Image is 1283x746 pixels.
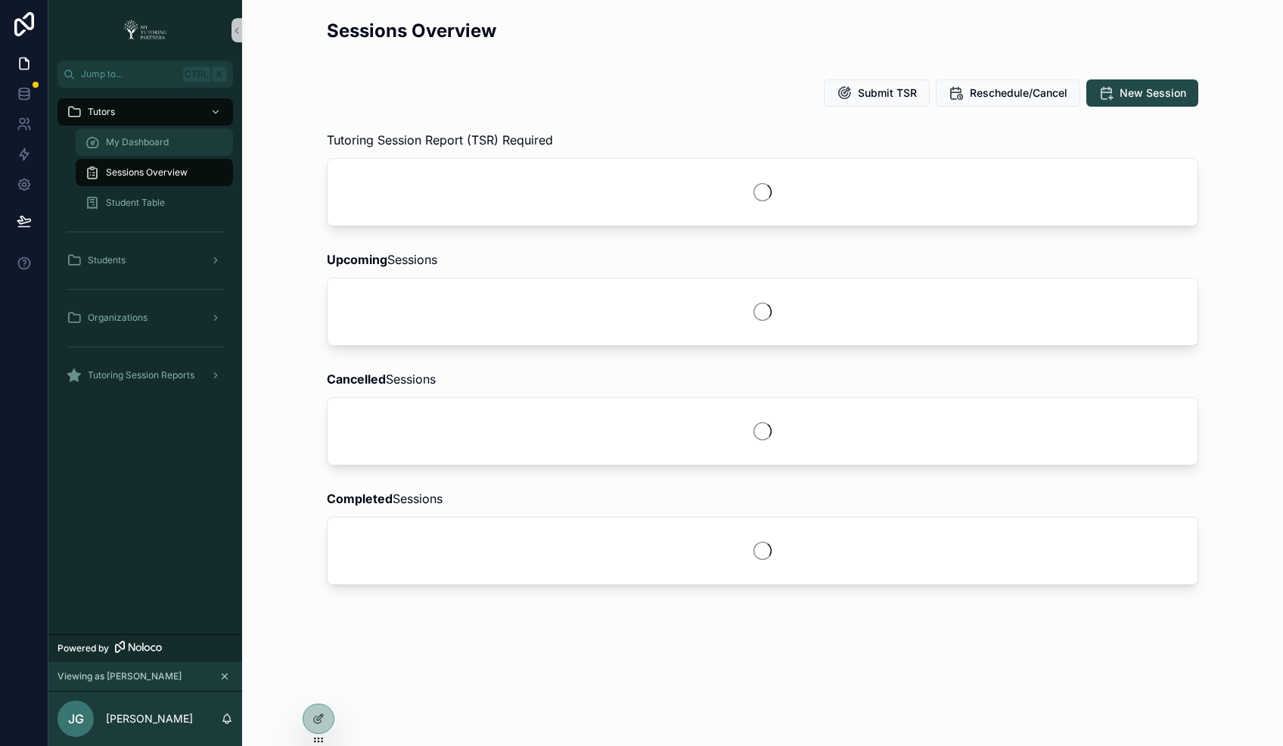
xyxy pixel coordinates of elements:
[57,670,182,682] span: Viewing as [PERSON_NAME]
[48,634,242,662] a: Powered by
[57,247,233,274] a: Students
[327,131,553,149] span: Tutoring Session Report (TSR) Required
[1086,79,1198,107] button: New Session
[824,79,930,107] button: Submit TSR
[327,371,386,387] strong: Cancelled
[858,85,917,101] span: Submit TSR
[327,490,443,508] span: Sessions
[327,18,496,43] h2: Sessions Overview
[119,18,172,42] img: App logo
[327,491,393,506] strong: Completed
[48,88,242,409] div: scrollable content
[88,369,194,381] span: Tutoring Session Reports
[183,67,210,82] span: Ctrl
[57,98,233,126] a: Tutors
[57,304,233,331] a: Organizations
[106,166,188,179] span: Sessions Overview
[68,710,84,728] span: JG
[76,189,233,216] a: Student Table
[88,254,126,266] span: Students
[76,129,233,156] a: My Dashboard
[88,312,148,324] span: Organizations
[970,85,1067,101] span: Reschedule/Cancel
[57,642,109,654] span: Powered by
[327,370,436,388] span: Sessions
[936,79,1080,107] button: Reschedule/Cancel
[76,159,233,186] a: Sessions Overview
[327,250,437,269] span: Sessions
[57,61,233,88] button: Jump to...CtrlK
[81,68,177,80] span: Jump to...
[88,106,115,118] span: Tutors
[106,136,169,148] span: My Dashboard
[213,68,225,80] span: K
[327,252,387,267] strong: Upcoming
[106,197,165,209] span: Student Table
[106,711,193,726] p: [PERSON_NAME]
[57,362,233,389] a: Tutoring Session Reports
[1120,85,1186,101] span: New Session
